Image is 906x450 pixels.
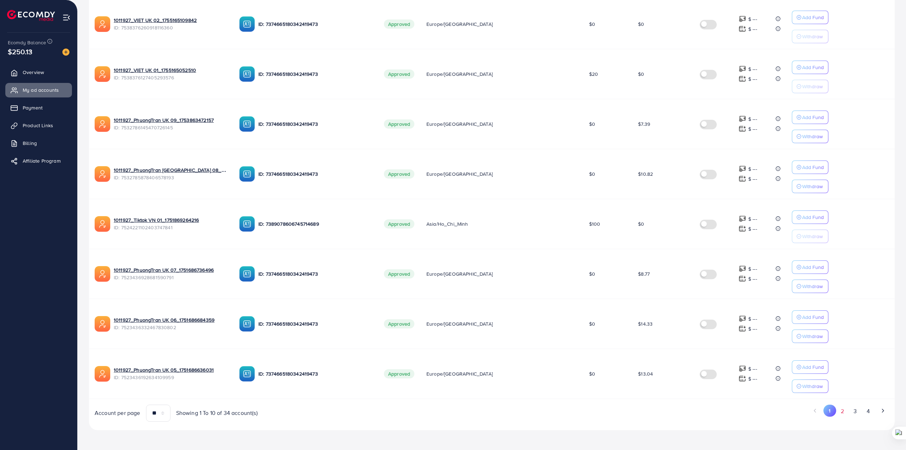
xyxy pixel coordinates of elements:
[239,16,255,32] img: ic-ba-acc.ded83a64.svg
[384,19,414,29] span: Approved
[258,220,373,228] p: ID: 7389078606745714689
[239,116,255,132] img: ic-ba-acc.ded83a64.svg
[114,374,228,381] span: ID: 7523436192634109959
[114,117,228,124] a: 1011927_PhuongTran UK 09_1753863472157
[792,61,828,74] button: Add Fund
[739,375,746,382] img: top-up amount
[95,366,110,382] img: ic-ads-acc.e4c84228.svg
[426,370,493,377] span: Europe/[GEOGRAPHIC_DATA]
[589,21,595,28] span: $0
[849,405,862,418] button: Go to page 3
[748,125,757,133] p: $ ---
[802,63,824,72] p: Add Fund
[258,320,373,328] p: ID: 7374665180342419473
[792,180,828,193] button: Withdraw
[5,118,72,133] a: Product Links
[384,119,414,129] span: Approved
[62,49,69,56] img: image
[239,366,255,382] img: ic-ba-acc.ded83a64.svg
[792,310,828,324] button: Add Fund
[258,370,373,378] p: ID: 7374665180342419473
[498,405,889,418] ul: Pagination
[114,316,228,331] div: <span class='underline'>1011927_PhuongTran UK 06_1751686684359</span></br>7523436332467830802
[638,370,653,377] span: $13.04
[739,165,746,173] img: top-up amount
[802,32,823,41] p: Withdraw
[384,269,414,279] span: Approved
[792,280,828,293] button: Withdraw
[748,215,757,223] p: $ ---
[114,67,228,81] div: <span class='underline'>1011927_VIET UK 01_1755165052510</span></br>7538376127405293576
[792,360,828,374] button: Add Fund
[258,70,373,78] p: ID: 7374665180342419473
[23,140,37,147] span: Billing
[23,104,43,111] span: Payment
[739,65,746,73] img: top-up amount
[823,405,836,417] button: Go to page 1
[739,325,746,332] img: top-up amount
[748,175,757,183] p: $ ---
[8,39,46,46] span: Ecomdy Balance
[426,170,493,178] span: Europe/[GEOGRAPHIC_DATA]
[638,170,653,178] span: $10.82
[384,69,414,79] span: Approved
[7,10,55,21] img: logo
[802,332,823,341] p: Withdraw
[5,136,72,150] a: Billing
[638,120,650,128] span: $7.39
[426,71,493,78] span: Europe/[GEOGRAPHIC_DATA]
[748,15,757,23] p: $ ---
[739,25,746,33] img: top-up amount
[739,225,746,232] img: top-up amount
[239,216,255,232] img: ic-ba-acc.ded83a64.svg
[748,115,757,123] p: $ ---
[802,163,824,171] p: Add Fund
[792,130,828,143] button: Withdraw
[792,330,828,343] button: Withdraw
[114,67,228,74] a: 1011927_VIET UK 01_1755165052510
[589,320,595,327] span: $0
[114,366,228,373] a: 1011927_PhuongTran UK 05_1751686636031
[8,46,32,57] span: $250.13
[792,111,828,124] button: Add Fund
[739,15,746,23] img: top-up amount
[836,405,849,418] button: Go to page 2
[792,80,828,93] button: Withdraw
[5,101,72,115] a: Payment
[792,260,828,274] button: Add Fund
[23,69,44,76] span: Overview
[748,25,757,33] p: $ ---
[748,225,757,233] p: $ ---
[114,74,228,81] span: ID: 7538376127405293576
[426,270,493,277] span: Europe/[GEOGRAPHIC_DATA]
[877,405,889,417] button: Go to next page
[95,116,110,132] img: ic-ads-acc.e4c84228.svg
[114,224,228,231] span: ID: 7524221102403747841
[239,166,255,182] img: ic-ba-acc.ded83a64.svg
[589,170,595,178] span: $0
[95,216,110,232] img: ic-ads-acc.e4c84228.svg
[258,120,373,128] p: ID: 7374665180342419473
[802,13,824,22] p: Add Fund
[239,266,255,282] img: ic-ba-acc.ded83a64.svg
[114,117,228,131] div: <span class='underline'>1011927_PhuongTran UK 09_1753863472157</span></br>7532786145470726145
[114,167,228,174] a: 1011927_PhuongTran [GEOGRAPHIC_DATA] 08_1753863400059
[384,219,414,229] span: Approved
[876,418,901,445] iframe: Chat
[114,316,228,324] a: 1011927_PhuongTran UK 06_1751686684359
[95,166,110,182] img: ic-ads-acc.e4c84228.svg
[384,319,414,328] span: Approved
[589,270,595,277] span: $0
[748,315,757,323] p: $ ---
[802,232,823,241] p: Withdraw
[739,275,746,282] img: top-up amount
[258,170,373,178] p: ID: 7374665180342419473
[792,30,828,43] button: Withdraw
[748,75,757,83] p: $ ---
[802,363,824,371] p: Add Fund
[748,165,757,173] p: $ ---
[739,75,746,83] img: top-up amount
[739,365,746,372] img: top-up amount
[114,167,228,181] div: <span class='underline'>1011927_PhuongTran UK 08_1753863400059</span></br>7532785878406578193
